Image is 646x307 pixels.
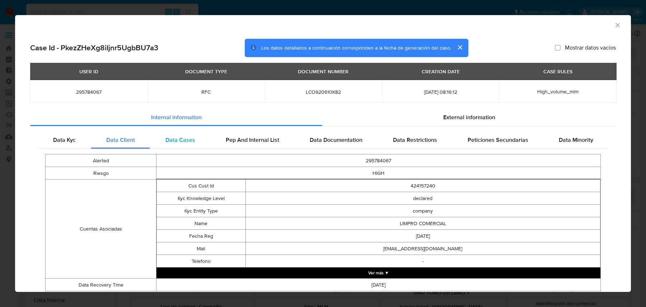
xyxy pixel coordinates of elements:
[393,136,437,144] span: Data Restrictions
[245,255,600,268] td: -
[157,255,245,268] td: Telefono
[156,167,601,180] td: HIGH
[157,242,245,255] td: Mail
[443,113,495,121] span: External information
[38,131,608,149] div: Detailed internal info
[559,136,593,144] span: Data Minority
[245,242,600,255] td: [EMAIL_ADDRESS][DOMAIN_NAME]
[245,192,600,205] td: declared
[157,192,245,205] td: Kyc Knowledge Level
[565,44,616,51] span: Mostrar datos vacíos
[46,180,156,279] td: Cuentas Asociadas
[245,180,600,192] td: 424157240
[245,217,600,230] td: LIMPRO COMERCIAL
[157,217,245,230] td: Name
[181,65,231,78] div: DOCUMENT TYPE
[46,167,156,180] td: Riesgo
[390,89,491,95] span: [DATE] 08:16:12
[273,89,373,95] span: LCO920610K82
[468,136,528,144] span: Peticiones Secundarias
[157,205,245,217] td: Kyc Entity Type
[261,44,451,51] span: Los datos detallados a continuación corresponden a la fecha de generación del caso.
[157,230,245,242] td: Fecha Reg
[245,230,600,242] td: [DATE]
[156,154,601,167] td: 295784067
[53,136,76,144] span: Data Kyc
[156,268,600,278] button: Expand array
[165,136,195,144] span: Data Cases
[151,113,202,121] span: Internal information
[106,136,135,144] span: Data Client
[294,65,353,78] div: DOCUMENT NUMBER
[157,180,245,192] td: Cus Cust Id
[46,279,156,291] td: Data Recovery Time
[75,65,103,78] div: USER ID
[30,109,616,126] div: Detailed info
[30,43,158,52] h2: Case Id - PkezZHeXg8iIjnr5UgbBU7a3
[539,65,577,78] div: CASE RULES
[156,89,256,95] span: RFC
[417,65,464,78] div: CREATION DATE
[245,205,600,217] td: company
[39,89,139,95] span: 295784067
[15,15,631,292] div: closure-recommendation-modal
[451,39,468,56] button: cerrar
[614,22,621,28] button: Cerrar ventana
[46,154,156,167] td: Alerted
[156,279,601,291] td: [DATE]
[537,88,579,95] span: High_volume_mlm
[226,136,279,144] span: Pep And Internal List
[555,45,561,51] input: Mostrar datos vacíos
[310,136,362,144] span: Data Documentation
